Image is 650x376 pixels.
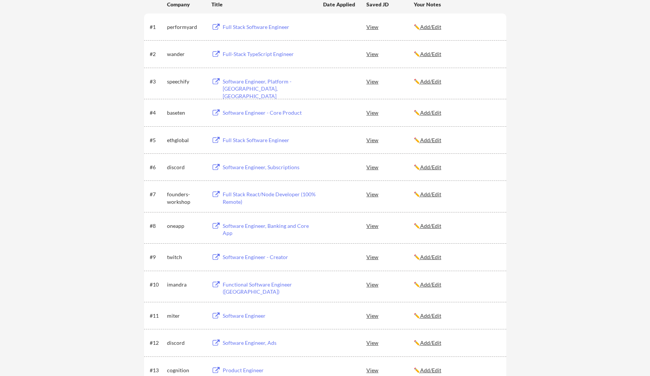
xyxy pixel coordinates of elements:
[414,109,500,117] div: ✏️
[366,160,414,174] div: View
[414,23,500,31] div: ✏️
[414,78,500,85] div: ✏️
[150,191,164,198] div: #7
[414,1,500,8] div: Your Notes
[420,367,441,373] u: Add/Edit
[167,109,205,117] div: baseten
[420,24,441,30] u: Add/Edit
[420,109,441,116] u: Add/Edit
[150,281,164,288] div: #10
[150,109,164,117] div: #4
[150,222,164,230] div: #8
[223,136,316,144] div: Full Stack Software Engineer
[150,50,164,58] div: #2
[366,219,414,232] div: View
[167,312,205,320] div: miter
[414,222,500,230] div: ✏️
[223,164,316,171] div: Software Engineer, Subscriptions
[414,339,500,347] div: ✏️
[414,136,500,144] div: ✏️
[150,253,164,261] div: #9
[150,339,164,347] div: #12
[223,367,316,374] div: Product Engineer
[366,106,414,119] div: View
[414,50,500,58] div: ✏️
[150,164,164,171] div: #6
[420,312,441,319] u: Add/Edit
[223,253,316,261] div: Software Engineer - Creator
[167,136,205,144] div: ethglobal
[414,281,500,288] div: ✏️
[167,23,205,31] div: performyard
[366,250,414,264] div: View
[167,281,205,288] div: imandra
[223,312,316,320] div: Software Engineer
[167,78,205,85] div: speechify
[223,50,316,58] div: Full-Stack TypeScript Engineer
[414,367,500,374] div: ✏️
[223,222,316,237] div: Software Engineer, Banking and Core App
[167,253,205,261] div: twitch
[223,78,316,100] div: Software Engineer, Platform - [GEOGRAPHIC_DATA], [GEOGRAPHIC_DATA]
[366,309,414,322] div: View
[167,50,205,58] div: wander
[223,23,316,31] div: Full Stack Software Engineer
[167,1,205,8] div: Company
[366,133,414,147] div: View
[167,191,205,205] div: founders-workshop
[150,136,164,144] div: #5
[150,23,164,31] div: #1
[211,1,316,8] div: Title
[366,20,414,33] div: View
[323,1,356,8] div: Date Applied
[223,191,316,205] div: Full Stack React/Node Developer (100% Remote)
[420,164,441,170] u: Add/Edit
[366,336,414,349] div: View
[150,367,164,374] div: #13
[366,277,414,291] div: View
[223,109,316,117] div: Software Engineer - Core Product
[366,74,414,88] div: View
[420,137,441,143] u: Add/Edit
[414,164,500,171] div: ✏️
[366,47,414,61] div: View
[414,253,500,261] div: ✏️
[223,281,316,296] div: Functional Software Engineer ([GEOGRAPHIC_DATA])
[420,340,441,346] u: Add/Edit
[420,281,441,288] u: Add/Edit
[366,187,414,201] div: View
[167,164,205,171] div: discord
[167,367,205,374] div: cognition
[414,191,500,198] div: ✏️
[150,78,164,85] div: #3
[420,191,441,197] u: Add/Edit
[420,254,441,260] u: Add/Edit
[167,222,205,230] div: oneapp
[420,51,441,57] u: Add/Edit
[223,339,316,347] div: Software Engineer, Ads
[420,78,441,85] u: Add/Edit
[414,312,500,320] div: ✏️
[420,223,441,229] u: Add/Edit
[167,339,205,347] div: discord
[150,312,164,320] div: #11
